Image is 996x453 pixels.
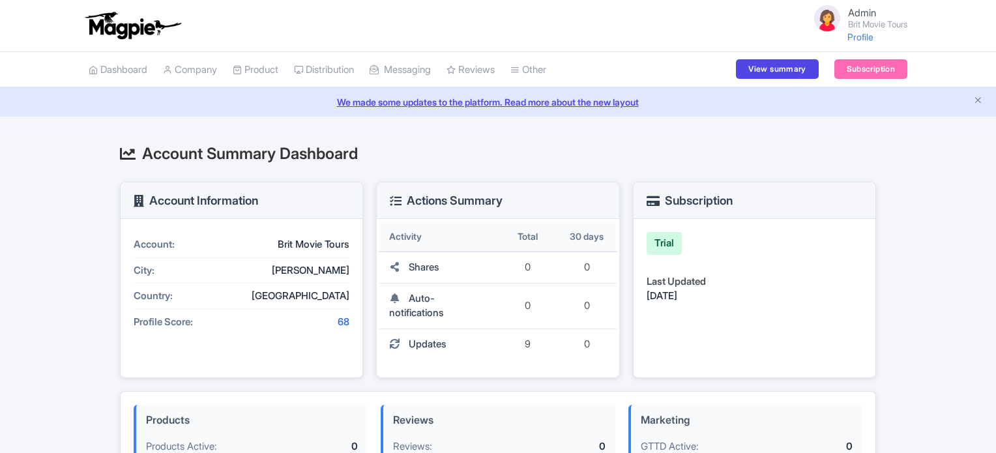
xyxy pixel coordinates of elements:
td: 0 [498,252,557,284]
a: Company [163,52,217,88]
div: [DATE] [647,289,862,304]
h3: Actions Summary [390,194,503,207]
div: Last Updated [647,274,862,289]
div: [PERSON_NAME] [231,263,349,278]
th: Activity [379,222,498,252]
a: Reviews [447,52,495,88]
h4: Marketing [641,415,853,426]
div: 68 [231,315,349,330]
h3: Account Information [134,194,258,207]
div: City: [134,263,231,278]
a: Subscription [834,59,907,79]
img: avatar_key_member-9c1dde93af8b07d7383eb8b5fb890c87.png [812,3,843,34]
img: logo-ab69f6fb50320c5b225c76a69d11143b.png [82,11,183,40]
div: Profile Score: [134,315,231,330]
span: Auto-notifications [389,292,444,319]
a: Profile [847,31,873,42]
a: We made some updates to the platform. Read more about the new layout [8,95,988,109]
div: Trial [647,232,682,255]
h4: Products [146,415,358,426]
a: Admin Brit Movie Tours [804,3,907,34]
span: 0 [584,338,590,350]
span: Shares [409,261,439,273]
button: Close announcement [973,94,983,109]
th: Total [498,222,557,252]
div: Country: [134,289,231,304]
span: Admin [848,7,876,19]
a: Product [233,52,278,88]
span: Updates [409,338,447,350]
div: Account: [134,237,231,252]
td: 9 [498,329,557,360]
span: 0 [584,261,590,273]
a: Dashboard [89,52,147,88]
td: 0 [498,284,557,329]
a: View summary [736,59,818,79]
span: 0 [584,299,590,312]
a: Distribution [294,52,354,88]
h2: Account Summary Dashboard [120,145,876,162]
th: 30 days [557,222,617,252]
a: Other [510,52,546,88]
div: [GEOGRAPHIC_DATA] [231,289,349,304]
h4: Reviews [393,415,605,426]
a: Messaging [370,52,431,88]
h3: Subscription [647,194,733,207]
div: Brit Movie Tours [231,237,349,252]
small: Brit Movie Tours [848,20,907,29]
